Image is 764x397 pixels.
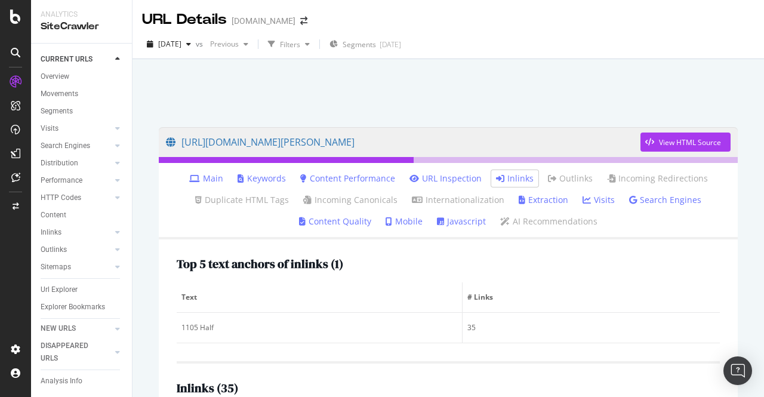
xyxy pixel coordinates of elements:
a: CURRENT URLS [41,53,112,66]
a: Content Quality [299,216,371,227]
a: Movements [41,88,124,100]
a: URL Inspection [409,173,482,184]
div: Analytics [41,10,122,20]
div: Inlinks [41,226,61,239]
span: # Links [467,292,712,303]
a: Analysis Info [41,375,124,387]
a: Mobile [386,216,423,227]
a: Overview [41,70,124,83]
a: [URL][DOMAIN_NAME][PERSON_NAME] [166,127,640,157]
span: Text [181,292,454,303]
a: Internationalization [412,194,504,206]
div: NEW URLS [41,322,76,335]
div: HTTP Codes [41,192,81,204]
a: Outlinks [548,173,593,184]
button: Previous [205,35,253,54]
a: Visits [41,122,112,135]
a: DISAPPEARED URLS [41,340,112,365]
div: View HTML Source [659,137,721,147]
div: [DATE] [380,39,401,50]
h2: Top 5 text anchors of inlinks ( 1 ) [177,257,343,270]
div: Outlinks [41,244,67,256]
button: Segments[DATE] [325,35,406,54]
a: Visits [583,194,615,206]
a: HTTP Codes [41,192,112,204]
div: 1105 Half [181,322,457,333]
div: arrow-right-arrow-left [300,17,307,25]
div: Analysis Info [41,375,82,387]
a: Content Performance [300,173,395,184]
a: Keywords [238,173,286,184]
a: Segments [41,105,124,118]
a: Incoming Redirections [607,173,708,184]
div: Sitemaps [41,261,71,273]
div: Search Engines [41,140,90,152]
a: Javascript [437,216,486,227]
div: Segments [41,105,73,118]
span: vs [196,39,205,49]
a: Search Engines [41,140,112,152]
span: Segments [343,39,376,50]
div: URL Details [142,10,227,30]
a: Outlinks [41,244,112,256]
a: Incoming Canonicals [303,194,398,206]
a: Distribution [41,157,112,170]
a: Duplicate HTML Tags [195,194,289,206]
a: AI Recommendations [500,216,597,227]
a: Performance [41,174,112,187]
a: Explorer Bookmarks [41,301,124,313]
div: Performance [41,174,82,187]
span: 2025 Aug. 24th [158,39,181,49]
a: Content [41,209,124,221]
a: Url Explorer [41,284,124,296]
div: Distribution [41,157,78,170]
div: 35 [467,322,715,333]
div: DISAPPEARED URLS [41,340,101,365]
div: Content [41,209,66,221]
div: Filters [280,39,300,50]
button: View HTML Source [640,133,731,152]
div: Visits [41,122,58,135]
a: Sitemaps [41,261,112,273]
a: Extraction [519,194,568,206]
div: CURRENT URLS [41,53,93,66]
a: Inlinks [41,226,112,239]
button: [DATE] [142,35,196,54]
a: Inlinks [496,173,534,184]
div: Overview [41,70,69,83]
div: Movements [41,88,78,100]
a: Search Engines [629,194,701,206]
div: Explorer Bookmarks [41,301,105,313]
span: Previous [205,39,239,49]
a: Main [189,173,223,184]
div: [DOMAIN_NAME] [232,15,295,27]
button: Filters [263,35,315,54]
div: Open Intercom Messenger [723,356,752,385]
div: Url Explorer [41,284,78,296]
div: SiteCrawler [41,20,122,33]
h2: Inlinks ( 35 ) [177,381,238,395]
a: NEW URLS [41,322,112,335]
